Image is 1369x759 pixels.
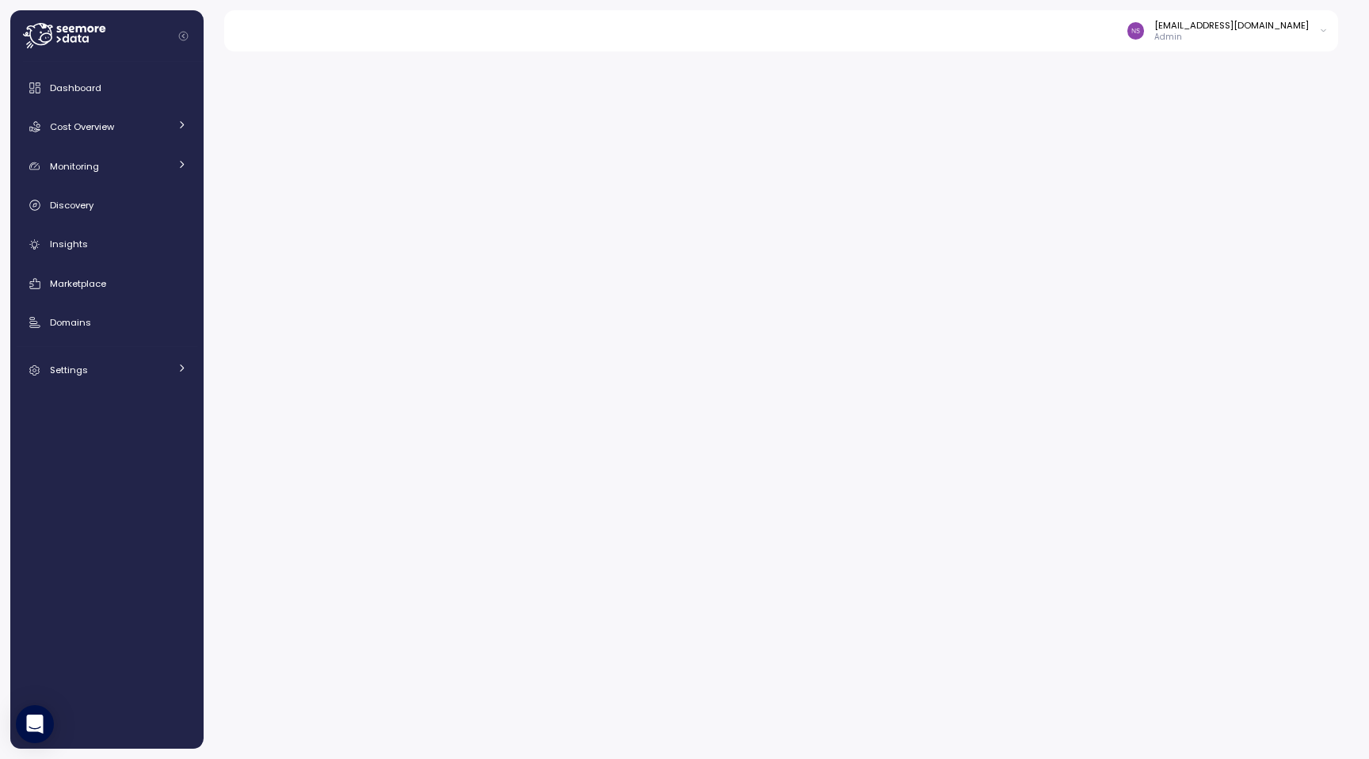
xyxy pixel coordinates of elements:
a: Settings [17,354,197,386]
a: Dashboard [17,72,197,104]
span: Domains [50,316,91,329]
span: Monitoring [50,160,99,173]
a: Marketplace [17,268,197,299]
button: Collapse navigation [174,30,193,42]
p: Admin [1154,32,1309,43]
a: Monitoring [17,151,197,182]
a: Insights [17,229,197,261]
a: Discovery [17,189,197,221]
span: Settings [50,364,88,376]
span: Dashboard [50,82,101,94]
img: d8f3371d50c36e321b0eb15bc94ec64c [1127,22,1144,39]
span: Cost Overview [50,120,114,133]
div: Open Intercom Messenger [16,705,54,743]
span: Marketplace [50,277,106,290]
div: [EMAIL_ADDRESS][DOMAIN_NAME] [1154,19,1309,32]
a: Domains [17,307,197,338]
span: Insights [50,238,88,250]
a: Cost Overview [17,111,197,143]
span: Discovery [50,199,93,212]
